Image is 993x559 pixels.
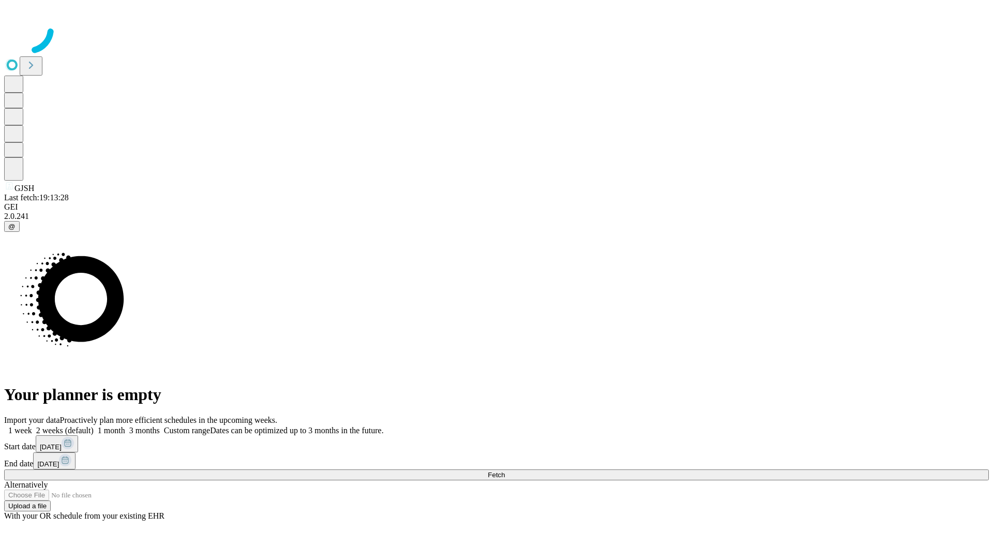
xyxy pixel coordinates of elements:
[36,435,78,452] button: [DATE]
[164,426,210,435] span: Custom range
[4,511,164,520] span: With your OR schedule from your existing EHR
[33,452,76,469] button: [DATE]
[60,416,277,424] span: Proactively plan more efficient schedules in the upcoming weeks.
[36,426,94,435] span: 2 weeks (default)
[4,416,60,424] span: Import your data
[4,469,989,480] button: Fetch
[8,426,32,435] span: 1 week
[4,202,989,212] div: GEI
[40,443,62,451] span: [DATE]
[4,212,989,221] div: 2.0.241
[210,426,383,435] span: Dates can be optimized up to 3 months in the future.
[4,193,69,202] span: Last fetch: 19:13:28
[98,426,125,435] span: 1 month
[14,184,34,193] span: GJSH
[4,480,48,489] span: Alternatively
[4,385,989,404] h1: Your planner is empty
[37,460,59,468] span: [DATE]
[4,221,20,232] button: @
[4,452,989,469] div: End date
[4,501,51,511] button: Upload a file
[8,223,16,230] span: @
[129,426,160,435] span: 3 months
[4,435,989,452] div: Start date
[488,471,505,479] span: Fetch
